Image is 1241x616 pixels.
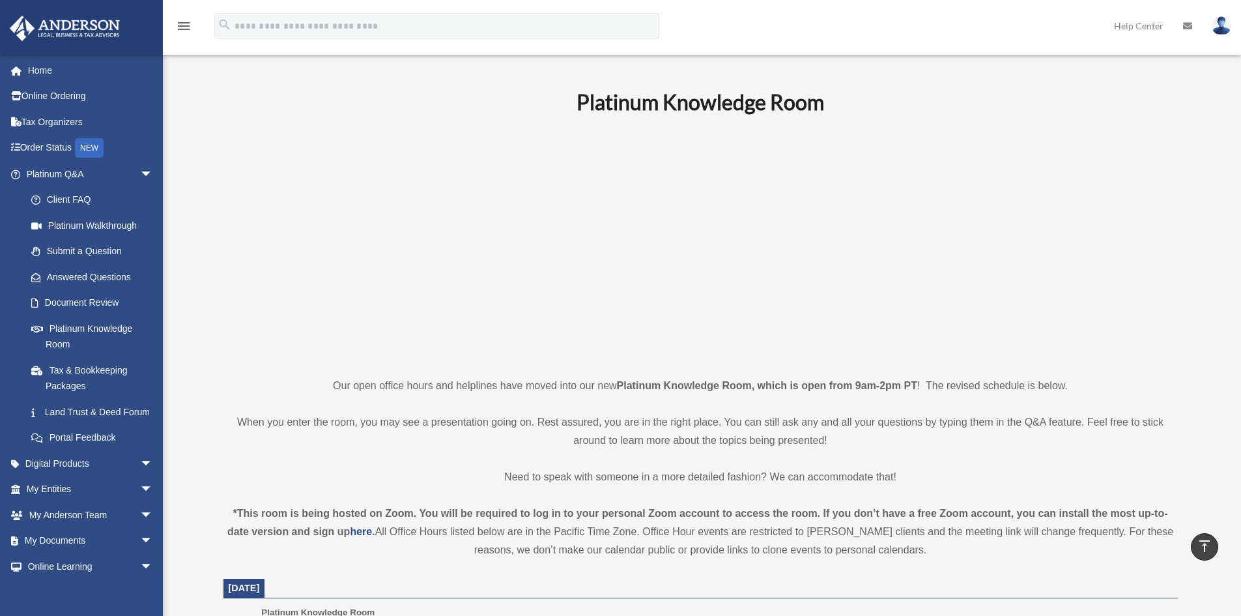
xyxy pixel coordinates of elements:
[9,161,173,187] a: Platinum Q&Aarrow_drop_down
[18,315,166,357] a: Platinum Knowledge Room
[9,135,173,162] a: Order StatusNEW
[18,399,173,425] a: Land Trust & Deed Forum
[9,502,173,528] a: My Anderson Teamarrow_drop_down
[9,553,173,579] a: Online Learningarrow_drop_down
[140,450,166,477] span: arrow_drop_down
[75,138,104,158] div: NEW
[9,57,173,83] a: Home
[223,377,1178,395] p: Our open office hours and helplines have moved into our new ! The revised schedule is below.
[176,23,192,34] a: menu
[218,18,232,32] i: search
[1212,16,1231,35] img: User Pic
[350,526,372,537] a: here
[577,89,824,115] b: Platinum Knowledge Room
[617,380,917,391] strong: Platinum Knowledge Room, which is open from 9am-2pm PT
[140,477,166,503] span: arrow_drop_down
[227,508,1168,537] strong: *This room is being hosted on Zoom. You will be required to log in to your personal Zoom account ...
[140,528,166,555] span: arrow_drop_down
[229,583,260,593] span: [DATE]
[9,83,173,110] a: Online Ordering
[9,528,173,554] a: My Documentsarrow_drop_down
[18,213,173,239] a: Platinum Walkthrough
[505,132,896,353] iframe: 231110_Toby_KnowledgeRoom
[176,18,192,34] i: menu
[9,477,173,503] a: My Entitiesarrow_drop_down
[223,413,1178,450] p: When you enter the room, you may see a presentation going on. Rest assured, you are in the right ...
[6,16,124,41] img: Anderson Advisors Platinum Portal
[372,526,375,537] strong: .
[1191,533,1218,561] a: vertical_align_top
[18,187,173,213] a: Client FAQ
[1197,538,1212,554] i: vertical_align_top
[9,109,173,135] a: Tax Organizers
[18,239,173,265] a: Submit a Question
[223,505,1178,559] div: All Office Hours listed below are in the Pacific Time Zone. Office Hour events are restricted to ...
[18,290,173,316] a: Document Review
[223,468,1178,486] p: Need to speak with someone in a more detailed fashion? We can accommodate that!
[140,502,166,529] span: arrow_drop_down
[9,450,173,477] a: Digital Productsarrow_drop_down
[18,264,173,290] a: Answered Questions
[18,357,173,399] a: Tax & Bookkeeping Packages
[140,553,166,580] span: arrow_drop_down
[140,161,166,188] span: arrow_drop_down
[18,425,173,451] a: Portal Feedback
